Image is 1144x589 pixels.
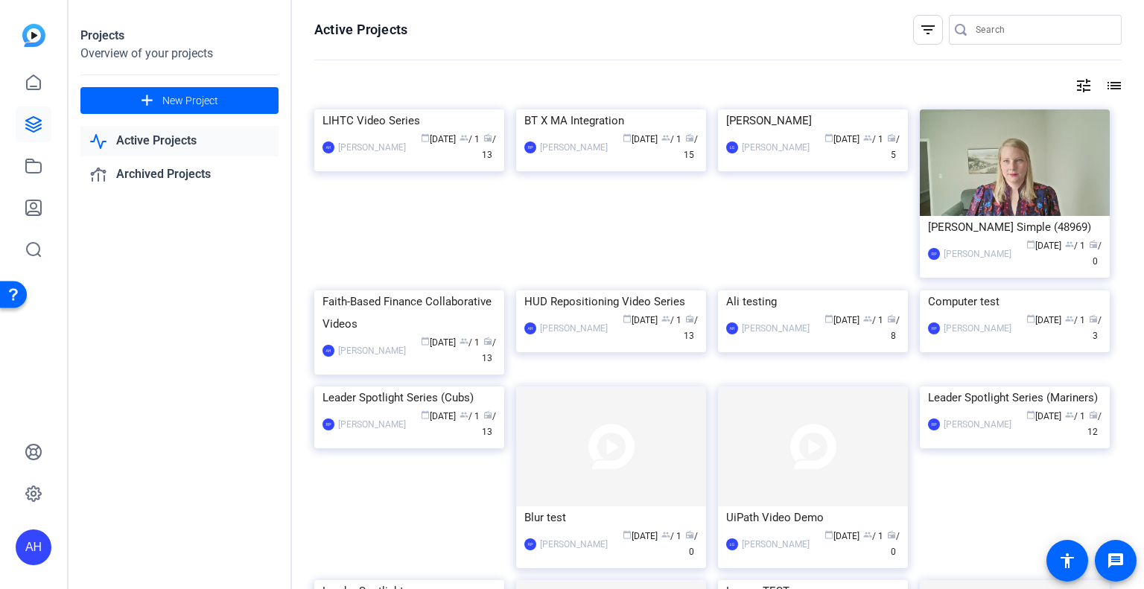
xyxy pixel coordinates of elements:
[1065,410,1074,419] span: group
[1089,241,1102,267] span: / 0
[460,133,468,142] span: group
[726,290,900,313] div: Ali testing
[540,321,608,336] div: [PERSON_NAME]
[482,337,496,363] span: / 13
[863,314,872,323] span: group
[928,248,940,260] div: RP
[421,337,430,346] span: calendar_today
[80,87,279,114] button: New Project
[824,531,859,541] span: [DATE]
[1065,240,1074,249] span: group
[1087,411,1102,437] span: / 12
[1026,314,1035,323] span: calendar_today
[976,21,1110,39] input: Search
[863,530,872,539] span: group
[887,314,896,323] span: radio
[928,290,1102,313] div: Computer test
[80,159,279,190] a: Archived Projects
[524,538,536,550] div: RP
[824,134,859,144] span: [DATE]
[887,133,896,142] span: radio
[483,410,492,419] span: radio
[460,337,480,348] span: / 1
[742,321,810,336] div: [PERSON_NAME]
[887,134,900,160] span: / 5
[322,418,334,430] div: RP
[322,141,334,153] div: AH
[919,21,937,39] mat-icon: filter_list
[80,45,279,63] div: Overview of your projects
[824,530,833,539] span: calendar_today
[1065,315,1085,325] span: / 1
[540,537,608,552] div: [PERSON_NAME]
[684,134,698,160] span: / 15
[524,290,698,313] div: HUD Repositioning Video Series
[460,134,480,144] span: / 1
[685,530,694,539] span: radio
[421,133,430,142] span: calendar_today
[322,290,496,335] div: Faith-Based Finance Collaborative Videos
[138,92,156,110] mat-icon: add
[742,140,810,155] div: [PERSON_NAME]
[661,134,681,144] span: / 1
[80,27,279,45] div: Projects
[685,133,694,142] span: radio
[80,126,279,156] a: Active Projects
[944,246,1011,261] div: [PERSON_NAME]
[623,314,632,323] span: calendar_today
[421,410,430,419] span: calendar_today
[421,337,456,348] span: [DATE]
[482,411,496,437] span: / 13
[623,134,658,144] span: [DATE]
[726,506,900,529] div: UiPath Video Demo
[685,531,698,557] span: / 0
[421,411,456,421] span: [DATE]
[623,531,658,541] span: [DATE]
[1026,240,1035,249] span: calendar_today
[928,418,940,430] div: RP
[887,315,900,341] span: / 8
[661,315,681,325] span: / 1
[726,141,738,153] div: LG
[322,109,496,132] div: LIHTC Video Series
[684,315,698,341] span: / 13
[460,410,468,419] span: group
[338,343,406,358] div: [PERSON_NAME]
[928,386,1102,409] div: Leader Spotlight Series (Mariners)
[483,337,492,346] span: radio
[1026,411,1061,421] span: [DATE]
[661,133,670,142] span: group
[824,315,859,325] span: [DATE]
[887,530,896,539] span: radio
[22,24,45,47] img: blue-gradient.svg
[1026,315,1061,325] span: [DATE]
[540,140,608,155] div: [PERSON_NAME]
[421,134,456,144] span: [DATE]
[1089,315,1102,341] span: / 3
[887,531,900,557] span: / 0
[1104,77,1122,95] mat-icon: list
[322,345,334,357] div: AH
[1065,241,1085,251] span: / 1
[524,322,536,334] div: AH
[1075,77,1093,95] mat-icon: tune
[661,314,670,323] span: group
[685,314,694,323] span: radio
[726,322,738,334] div: AH
[460,411,480,421] span: / 1
[483,133,492,142] span: radio
[322,386,496,409] div: Leader Spotlight Series (Cubs)
[742,537,810,552] div: [PERSON_NAME]
[623,133,632,142] span: calendar_today
[928,216,1102,238] div: [PERSON_NAME] Simple (48969)
[1089,410,1098,419] span: radio
[863,133,872,142] span: group
[524,109,698,132] div: BT X MA Integration
[162,93,218,109] span: New Project
[460,337,468,346] span: group
[1058,552,1076,570] mat-icon: accessibility
[944,321,1011,336] div: [PERSON_NAME]
[824,314,833,323] span: calendar_today
[726,109,900,132] div: [PERSON_NAME]
[1089,240,1098,249] span: radio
